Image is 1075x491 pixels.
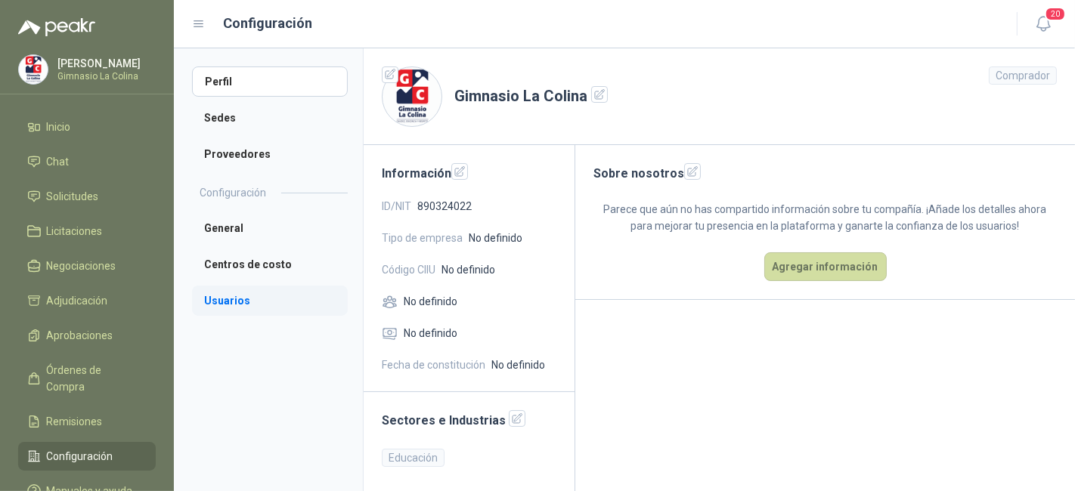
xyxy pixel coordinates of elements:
[382,163,556,183] h2: Información
[1030,11,1057,38] button: 20
[19,55,48,84] img: Company Logo
[469,230,522,246] span: No definido
[18,252,156,280] a: Negociaciones
[441,261,495,278] span: No definido
[989,66,1057,85] div: Comprador
[47,119,71,135] span: Inicio
[47,413,103,430] span: Remisiones
[18,113,156,141] a: Inicio
[382,261,435,278] span: Código CIIU
[454,85,608,108] h1: Gimnasio La Colina
[18,182,156,211] a: Solicitudes
[382,230,463,246] span: Tipo de empresa
[382,449,445,467] div: Educación
[200,184,266,201] h2: Configuración
[47,188,99,205] span: Solicitudes
[192,286,348,316] a: Usuarios
[1045,7,1066,21] span: 20
[47,258,116,274] span: Negociaciones
[192,139,348,169] a: Proveedores
[18,147,156,176] a: Chat
[192,249,348,279] a: Centros de costo
[57,58,152,69] p: [PERSON_NAME]
[18,286,156,315] a: Adjudicación
[382,357,485,373] span: Fecha de constitución
[18,356,156,401] a: Órdenes de Compra
[47,327,113,344] span: Aprobaciones
[47,448,113,465] span: Configuración
[18,217,156,246] a: Licitaciones
[192,213,348,243] a: General
[18,442,156,471] a: Configuración
[383,67,441,126] img: Company Logo
[404,293,457,310] span: No definido
[47,362,141,395] span: Órdenes de Compra
[491,357,545,373] span: No definido
[382,410,556,430] h2: Sectores e Industrias
[764,252,887,281] button: Agregar información
[47,223,103,239] span: Licitaciones
[404,325,457,341] span: No definido
[18,321,156,350] a: Aprobaciones
[57,72,152,81] p: Gimnasio La Colina
[47,292,108,309] span: Adjudicación
[18,407,156,436] a: Remisiones
[417,198,472,215] span: 890324022
[192,103,348,133] a: Sedes
[593,163,1057,183] h2: Sobre nosotros
[593,201,1057,234] p: Parece que aún no has compartido información sobre tu compañía. ¡Añade los detalles ahora para me...
[47,153,70,170] span: Chat
[382,198,411,215] span: ID/NIT
[18,18,95,36] img: Logo peakr
[192,66,348,97] a: Perfil
[224,13,313,34] h1: Configuración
